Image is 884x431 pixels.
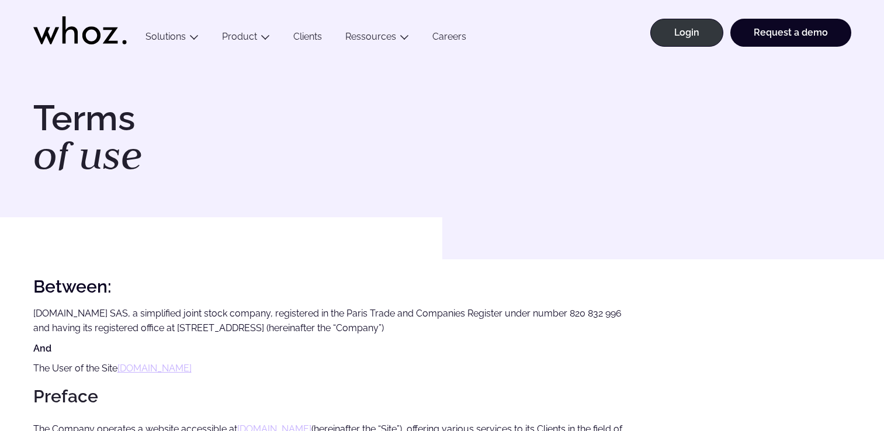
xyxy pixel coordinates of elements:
[222,31,257,42] a: Product
[345,31,396,42] a: Ressources
[33,343,51,354] strong: And
[33,361,632,376] p: The User of the Site
[33,278,632,296] p: :
[650,19,723,47] a: Login
[33,276,108,297] strong: Between
[334,31,421,47] button: Ressources
[421,31,478,47] a: Careers
[282,31,334,47] a: Clients
[210,31,282,47] button: Product
[33,387,632,406] h2: Preface
[33,129,143,180] em: of use
[33,100,436,175] h1: Terms
[134,31,210,47] button: Solutions
[117,363,192,374] a: [DOMAIN_NAME]
[730,19,851,47] a: Request a demo
[33,306,632,336] p: [DOMAIN_NAME] SAS, a simplified joint stock company, registered in the Paris Trade and Companies ...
